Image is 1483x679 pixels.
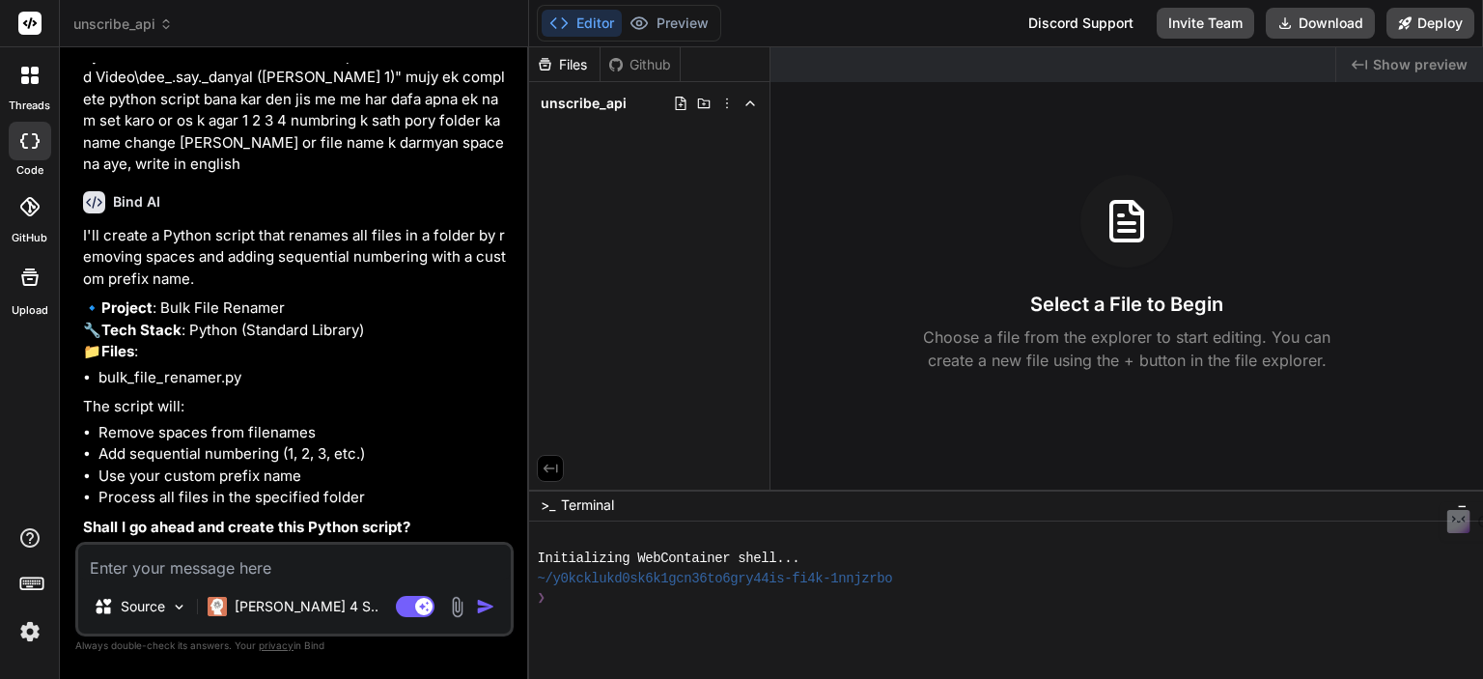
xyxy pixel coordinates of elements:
[542,10,622,37] button: Editor
[98,443,510,466] li: Add sequential numbering (1, 2, 3, etc.)
[1266,8,1375,39] button: Download
[101,342,134,360] strong: Files
[235,597,378,616] p: [PERSON_NAME] 4 S..
[98,367,510,389] li: bulk_file_renamer.py
[83,297,510,363] p: 🔹 : Bulk File Renamer 🔧 : Python (Standard Library) 📁 :
[1030,291,1223,318] h3: Select a File to Begin
[75,637,514,655] p: Always double-check its answers. Your in Bind
[171,599,187,615] img: Pick Models
[561,495,614,515] span: Terminal
[98,422,510,444] li: Remove spaces from filenames
[1386,8,1474,39] button: Deploy
[1373,55,1468,74] span: Show preview
[83,396,510,418] p: The script will:
[910,325,1343,372] p: Choose a file from the explorer to start editing. You can create a new file using the + button in...
[259,639,294,651] span: privacy
[83,225,510,291] p: I'll create a Python script that renames all files in a folder by removing spaces and adding sequ...
[98,466,510,488] li: Use your custom prefix name
[121,597,165,616] p: Source
[1157,8,1254,39] button: Invite Team
[101,321,182,339] strong: Tech Stack
[12,230,47,246] label: GitHub
[537,588,546,608] span: ❯
[98,487,510,509] li: Process all files in the specified folder
[73,14,173,34] span: unscribe_api
[113,192,160,212] h6: Bind AI
[476,597,495,616] img: icon
[529,55,600,74] div: Files
[622,10,716,37] button: Preview
[541,94,627,113] span: unscribe_api
[101,298,153,317] strong: Project
[16,162,43,179] label: code
[537,549,799,568] span: Initializing WebContainer shell...
[208,597,227,616] img: Claude 4 Sonnet
[1457,495,1468,515] span: −
[601,55,680,74] div: Github
[446,596,468,618] img: attachment
[83,518,410,536] strong: Shall I go ahead and create this Python script?
[9,98,50,114] label: threads
[541,495,555,515] span: >_
[12,302,48,319] label: Upload
[537,569,892,588] span: ~/y0kcklukd0sk6k1gcn36to6gry44is-fi4k-1nnjzrbo
[1017,8,1145,39] div: Discord Support
[14,615,46,648] img: settings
